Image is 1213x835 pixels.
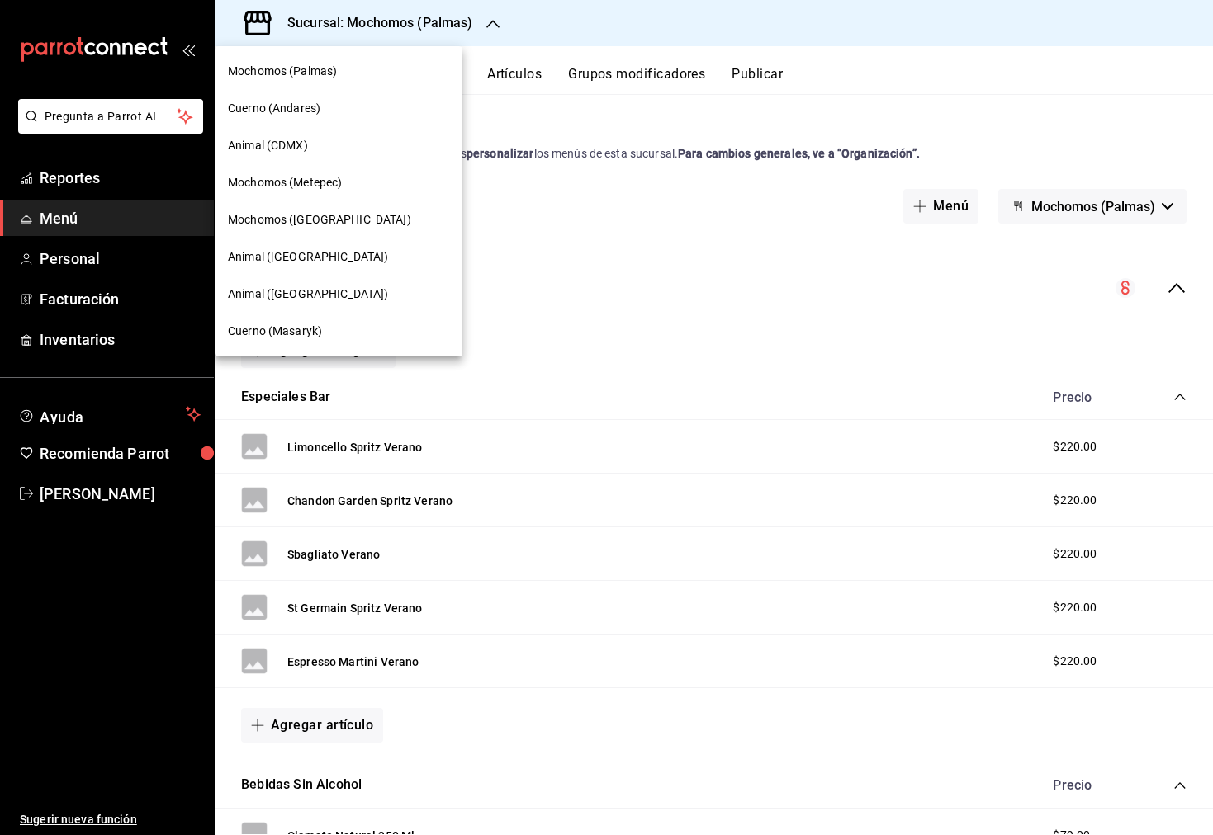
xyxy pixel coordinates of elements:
[215,53,462,90] div: Mochomos (Palmas)
[228,174,342,191] span: Mochomos (Metepec)
[228,100,320,117] span: Cuerno (Andares)
[215,90,462,127] div: Cuerno (Andares)
[215,238,462,276] div: Animal ([GEOGRAPHIC_DATA])
[228,211,411,229] span: Mochomos ([GEOGRAPHIC_DATA])
[228,285,388,303] span: Animal ([GEOGRAPHIC_DATA])
[228,323,322,340] span: Cuerno (Masaryk)
[215,313,462,350] div: Cuerno (Masaryk)
[215,127,462,164] div: Animal (CDMX)
[215,276,462,313] div: Animal ([GEOGRAPHIC_DATA])
[228,137,308,154] span: Animal (CDMX)
[215,201,462,238] div: Mochomos ([GEOGRAPHIC_DATA])
[215,164,462,201] div: Mochomos (Metepec)
[228,63,337,80] span: Mochomos (Palmas)
[228,248,388,266] span: Animal ([GEOGRAPHIC_DATA])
